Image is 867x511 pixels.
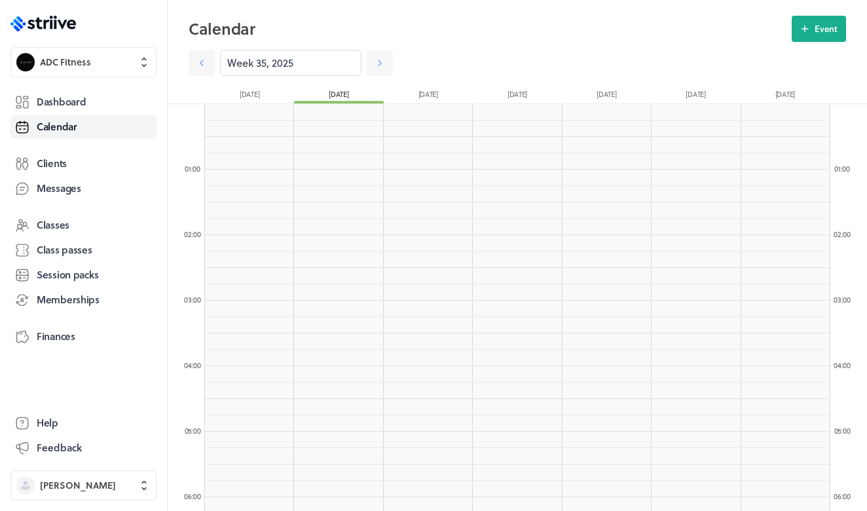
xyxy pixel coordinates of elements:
a: Finances [10,325,157,349]
a: Help [10,411,157,435]
div: [DATE] [741,89,830,104]
button: [PERSON_NAME] [10,470,157,501]
a: Memberships [10,288,157,312]
div: [DATE] [562,89,651,104]
button: ADC FitnessADC Fitness [10,47,157,77]
span: :00 [841,294,851,305]
span: :00 [191,425,200,436]
span: Event [815,23,838,35]
div: [DATE] [473,89,562,104]
a: Messages [10,177,157,200]
span: :00 [192,360,201,371]
div: 04 [179,360,206,370]
span: :00 [841,163,850,174]
span: :00 [841,360,851,371]
button: Event [792,16,846,42]
a: Calendar [10,115,157,139]
div: [DATE] [294,89,383,104]
span: :00 [841,425,850,436]
span: :00 [191,163,200,174]
span: Session packs [37,268,98,282]
span: Memberships [37,293,100,307]
div: 05 [179,426,206,436]
iframe: gist-messenger-bubble-iframe [829,473,860,504]
div: 03 [179,295,206,305]
div: 01 [179,164,206,174]
span: Classes [37,218,69,232]
span: Finances [37,330,75,343]
span: :00 [192,294,201,305]
span: Class passes [37,243,92,257]
a: Dashboard [10,90,157,114]
span: Feedback [37,441,82,455]
div: 01 [829,164,855,174]
a: Session packs [10,263,157,287]
div: 06 [179,491,206,501]
div: [DATE] [651,89,740,104]
img: ADC Fitness [16,53,35,71]
a: Clients [10,152,157,176]
div: 05 [829,426,855,436]
h2: Calendar [189,16,792,42]
a: Class passes [10,238,157,262]
input: YYYY-M-D [220,50,361,76]
button: Feedback [10,436,157,460]
a: Classes [10,214,157,237]
div: 02 [179,229,206,239]
span: Help [37,416,58,430]
span: Clients [37,157,67,170]
span: :00 [192,491,201,502]
div: [DATE] [205,89,294,104]
span: [PERSON_NAME] [40,479,116,492]
span: :00 [841,229,851,240]
div: 04 [829,360,855,370]
div: [DATE] [384,89,473,104]
div: 02 [829,229,855,239]
div: 03 [829,295,855,305]
span: :00 [192,229,201,240]
span: ADC Fitness [40,56,91,69]
span: Calendar [37,120,77,134]
span: Messages [37,181,81,195]
span: Dashboard [37,95,86,109]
